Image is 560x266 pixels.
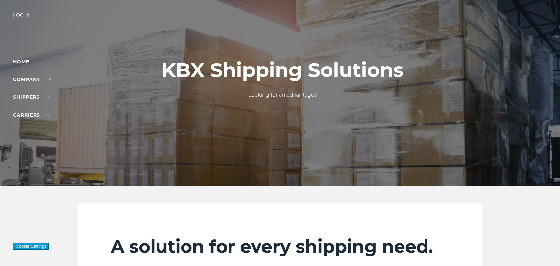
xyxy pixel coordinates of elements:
a: Home [13,59,29,65]
img: kbx logo [256,13,305,42]
h2: A solution for every shipping need. [111,236,450,257]
div: Log in [13,13,39,23]
a: SHIPPERS [13,94,50,100]
h1: KBX Shipping Solutions [161,59,404,81]
button: Cookie Settings [13,243,49,250]
a: Carriers [13,112,51,118]
a: Company [13,76,51,82]
p: Looking for an advantage? [161,91,404,99]
img: arrow [36,14,39,16]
